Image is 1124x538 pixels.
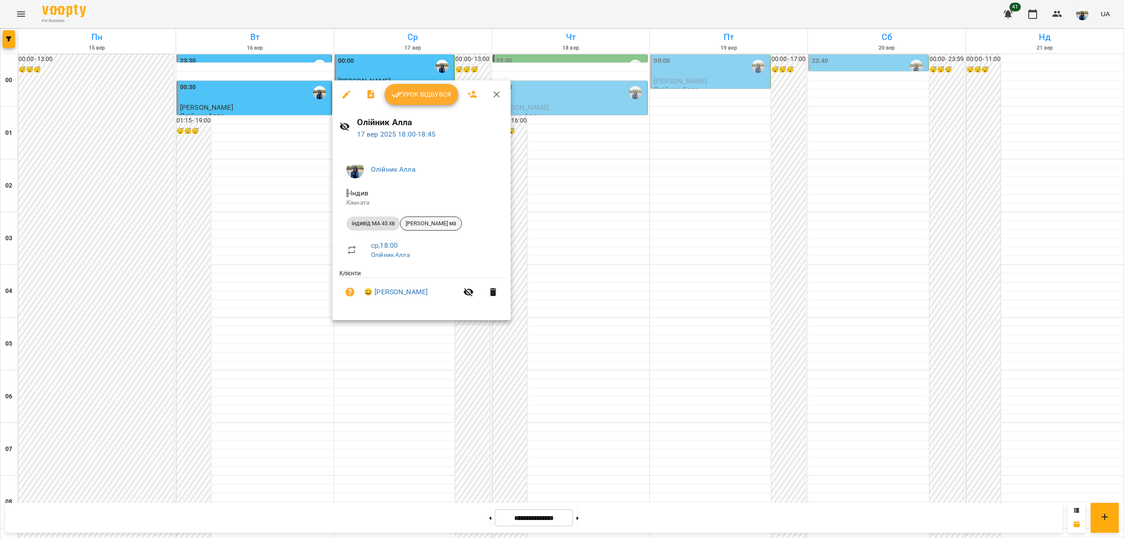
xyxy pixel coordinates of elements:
[357,130,436,138] a: 17 вер 2025 18:00-18:45
[339,282,360,303] button: Візит ще не сплачено. Додати оплату?
[357,116,504,129] h6: Олійник Алла
[371,251,410,258] a: Олійник Алла
[385,84,458,105] button: Урок відбувся
[400,220,461,227] span: [PERSON_NAME] ма
[346,199,497,207] p: Кімната
[371,165,416,173] a: Олійник Алла
[392,89,451,100] span: Урок відбувся
[371,241,398,249] a: ср , 18:00
[346,220,400,227] span: індивід МА 45 хв
[364,287,428,297] a: 😀 [PERSON_NAME]
[339,269,504,310] ul: Клієнти
[400,217,462,231] div: [PERSON_NAME] ма
[346,161,364,178] img: 79bf113477beb734b35379532aeced2e.jpg
[346,189,370,197] span: - Індив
